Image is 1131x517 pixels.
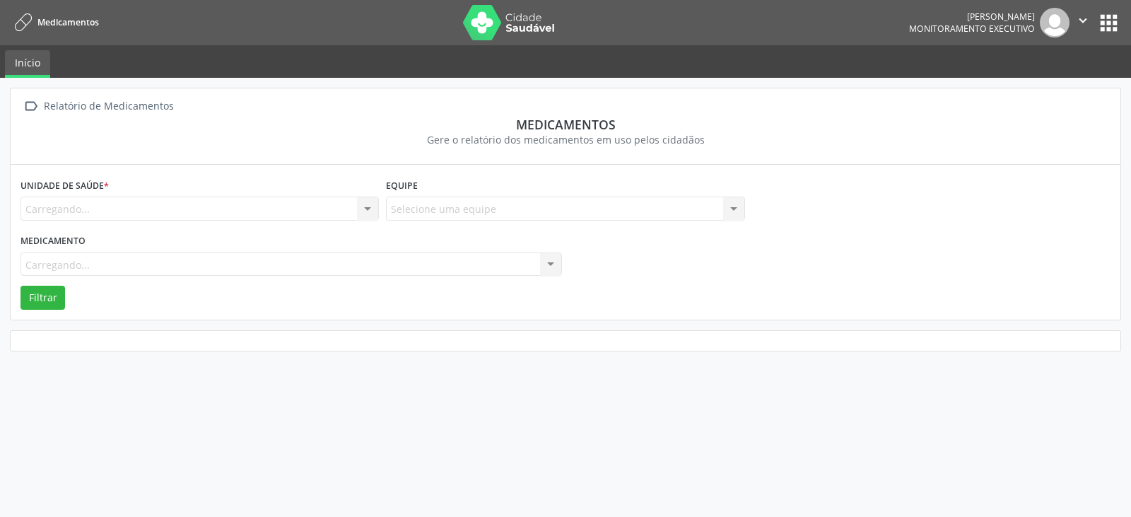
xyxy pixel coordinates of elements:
a: Início [5,50,50,78]
div: Gere o relatório dos medicamentos em uso pelos cidadãos [20,132,1111,147]
button: Filtrar [20,286,65,310]
a:  Relatório de Medicamentos [20,96,176,117]
label: Unidade de saúde [20,175,109,197]
label: Equipe [386,175,418,197]
span: Monitoramento Executivo [909,23,1035,35]
img: img [1040,8,1070,37]
label: Medicamento [20,231,86,252]
div: Medicamentos [20,117,1111,132]
button: apps [1096,11,1121,35]
i:  [1075,13,1091,28]
button:  [1070,8,1096,37]
div: [PERSON_NAME] [909,11,1035,23]
span: Medicamentos [37,16,99,28]
a: Medicamentos [10,11,99,34]
i:  [20,96,41,117]
div: Relatório de Medicamentos [41,96,176,117]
